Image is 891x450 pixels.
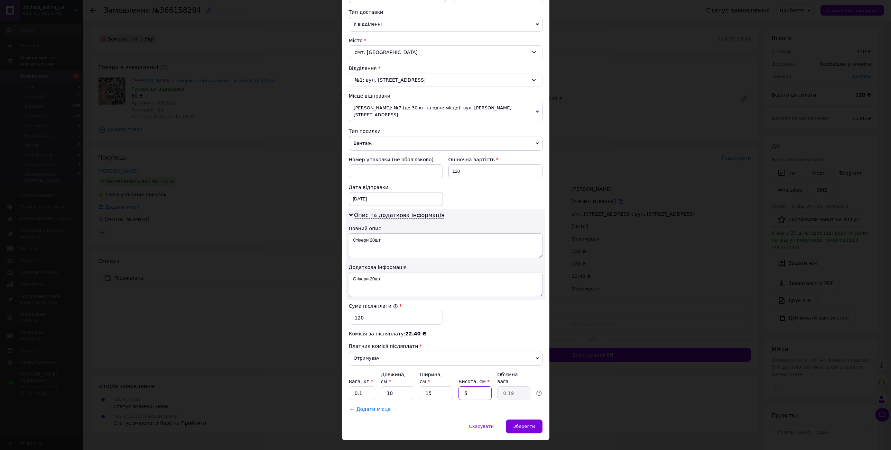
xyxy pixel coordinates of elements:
[349,351,542,366] span: Отримувач
[349,225,542,232] div: Повний опис
[513,424,535,429] span: Зберегти
[349,37,542,44] div: Місто
[349,330,542,337] div: Комісія за післяплату:
[349,233,542,258] textarea: Стікери 20шт
[349,379,373,384] label: Вага, кг
[354,212,445,219] span: Опис та додаткова інформація
[448,156,542,163] div: Оціночна вартість
[349,156,443,163] div: Номер упаковки (не обов'язково)
[356,406,391,412] span: Додати місце
[405,331,426,336] span: 22.40 ₴
[349,45,542,59] div: смт. [GEOGRAPHIC_DATA]
[381,372,406,384] label: Довжина, см
[349,101,542,122] span: [PERSON_NAME]: №7 (до 30 кг на одне місце): вул. [PERSON_NAME][STREET_ADDRESS]
[349,93,391,99] span: Місце відправки
[349,184,443,191] div: Дата відправки
[420,372,442,384] label: Ширина, см
[458,379,490,384] label: Висота, см
[349,343,418,349] span: Платник комісії післяплати
[349,9,383,15] span: Тип доставки
[349,17,542,31] span: У відділенні
[349,128,381,134] span: Тип посилки
[349,272,542,297] textarea: Стікери 20шт
[349,136,542,151] span: Вантаж
[349,303,398,309] label: Сума післяплати
[349,264,542,271] div: Додаткова інформація
[469,424,494,429] span: Скасувати
[497,371,530,385] div: Об'ємна вага
[349,65,542,72] div: Відділення
[349,73,542,87] div: №1: вул. [STREET_ADDRESS]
